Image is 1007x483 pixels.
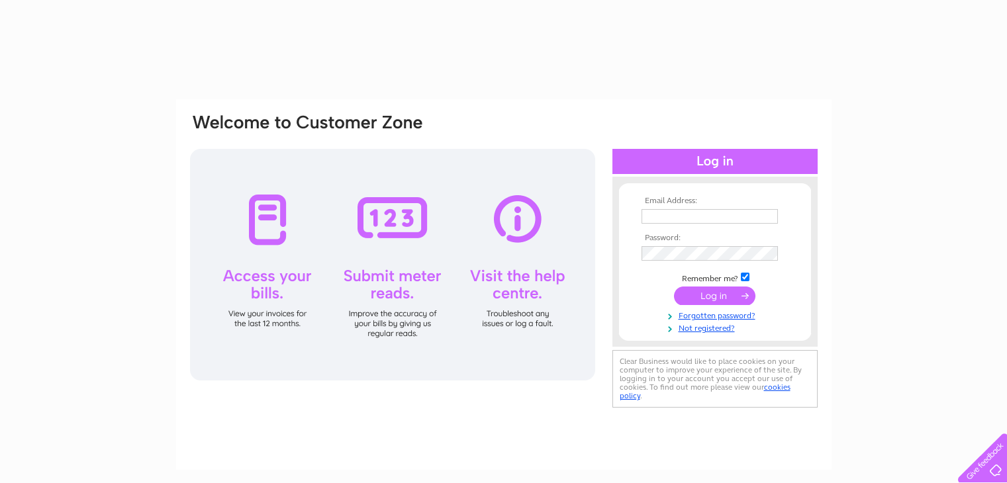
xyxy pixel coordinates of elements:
th: Email Address: [638,197,792,206]
a: cookies policy [620,382,791,400]
div: Clear Business would like to place cookies on your computer to improve your experience of the sit... [612,350,818,408]
a: Forgotten password? [642,308,792,321]
th: Password: [638,234,792,243]
td: Remember me? [638,271,792,284]
a: Not registered? [642,321,792,333]
input: Submit [674,286,755,305]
